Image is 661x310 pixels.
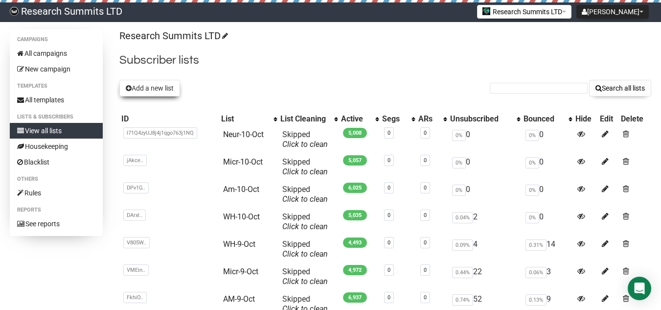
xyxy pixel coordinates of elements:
div: ID [121,114,217,124]
td: 0 [448,181,522,208]
th: List Cleaning: No sort applied, activate to apply an ascending sort [278,112,339,126]
div: Bounced [524,114,564,124]
li: Campaigns [10,34,103,46]
span: 0% [525,212,539,223]
a: Click to clean [282,194,328,204]
td: 0 [448,126,522,153]
div: Unsubscribed [450,114,512,124]
div: Delete [621,114,649,124]
a: Research Summits LTD [119,30,227,42]
a: 0 [387,239,390,246]
td: 0 [522,208,573,236]
th: Delete: No sort applied, sorting is disabled [619,112,651,126]
span: Skipped [282,130,328,149]
a: WH-10-Oct [223,212,260,221]
span: 0.44% [452,267,473,278]
a: Click to clean [282,249,328,259]
th: ARs: No sort applied, activate to apply an ascending sort [416,112,448,126]
span: 0.04% [452,212,473,223]
li: Others [10,173,103,185]
div: Edit [600,114,617,124]
span: 5,035 [343,210,367,220]
a: Neur-10-Oct [223,130,264,139]
a: All templates [10,92,103,108]
span: 0.06% [525,267,547,278]
a: Rules [10,185,103,201]
span: 0.13% [525,294,547,306]
span: 6,937 [343,292,367,303]
a: 0 [387,294,390,301]
div: Open Intercom Messenger [628,277,651,300]
th: List: No sort applied, activate to apply an ascending sort [219,112,278,126]
span: l71Q4zyUJ8j4j1qgo763j1NQ [123,127,197,139]
th: Unsubscribed: No sort applied, activate to apply an ascending sort [448,112,522,126]
span: Skipped [282,267,328,286]
span: DArxl.. [123,210,146,221]
span: 0% [525,185,539,196]
th: Segs: No sort applied, activate to apply an ascending sort [380,112,416,126]
a: New campaign [10,61,103,77]
a: Blacklist [10,154,103,170]
span: 0% [525,130,539,141]
th: Hide: No sort applied, sorting is disabled [573,112,598,126]
a: 0 [387,212,390,218]
td: 22 [448,263,522,290]
td: 4 [448,236,522,263]
a: Click to clean [282,277,328,286]
a: 0 [424,130,427,136]
th: Active: No sort applied, activate to apply an ascending sort [339,112,380,126]
a: Micr-9-Oct [223,267,258,276]
td: 0 [448,153,522,181]
a: 0 [424,212,427,218]
a: 0 [387,267,390,273]
li: Reports [10,204,103,216]
th: ID: No sort applied, sorting is disabled [119,112,219,126]
span: Skipped [282,185,328,204]
div: List Cleaning [280,114,329,124]
span: 0% [525,157,539,168]
button: [PERSON_NAME] [576,5,649,19]
a: 0 [424,239,427,246]
h2: Subscriber lists [119,51,651,69]
img: 2.jpg [482,7,490,15]
button: Search all lists [589,80,651,96]
a: 0 [387,157,390,164]
span: 0% [452,185,466,196]
a: 0 [424,294,427,301]
div: ARs [418,114,438,124]
button: Research Summits LTD [477,5,571,19]
a: 0 [424,185,427,191]
span: 0% [452,157,466,168]
td: 14 [522,236,573,263]
a: Micr-10-Oct [223,157,263,167]
span: V805W.. [123,237,150,248]
a: Click to clean [282,140,328,149]
span: FkhiO.. [123,292,147,303]
a: Housekeeping [10,139,103,154]
span: 5,057 [343,155,367,166]
a: See reports [10,216,103,232]
span: 0.09% [452,239,473,251]
a: All campaigns [10,46,103,61]
span: VMEin.. [123,264,149,276]
td: 0 [522,153,573,181]
div: Segs [382,114,406,124]
span: 0.74% [452,294,473,306]
td: 2 [448,208,522,236]
th: Bounced: No sort applied, activate to apply an ascending sort [522,112,573,126]
th: Edit: No sort applied, sorting is disabled [598,112,619,126]
span: 0.31% [525,239,547,251]
td: 3 [522,263,573,290]
a: 0 [387,130,390,136]
a: 0 [424,157,427,164]
button: Add a new list [119,80,180,96]
a: Am-10-Oct [223,185,259,194]
a: View all lists [10,123,103,139]
span: jAkce.. [123,155,147,166]
a: Click to clean [282,167,328,176]
div: Active [341,114,370,124]
li: Lists & subscribers [10,111,103,123]
span: 0% [452,130,466,141]
div: Hide [575,114,596,124]
span: 4,972 [343,265,367,275]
